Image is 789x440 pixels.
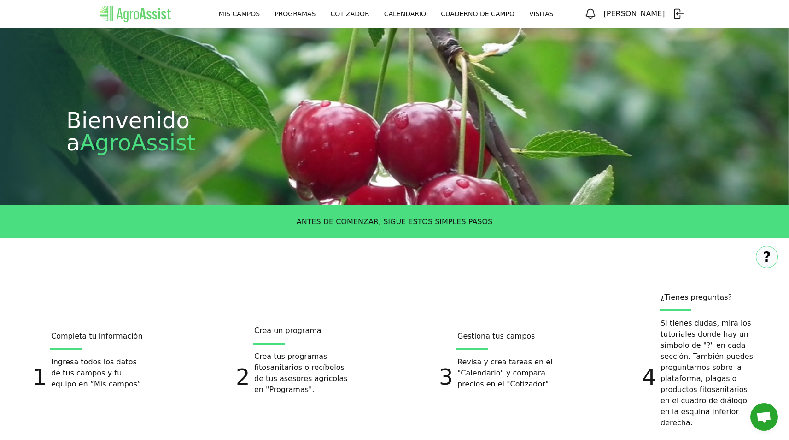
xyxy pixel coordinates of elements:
img: AgroAssist [100,6,171,22]
p: 4 [642,349,649,371]
a: PROGRAMAS [267,6,323,22]
a: CALENDARIO [377,6,433,22]
p: ANTES DE COMENZAR, SIGUE ESTOS SIMPLES PASOS [297,216,493,227]
p: Revisa y crea tareas en el "Calendario" y compara precios en el "Cotizador" [457,357,553,390]
a: CUADERNO DE CAMPO [433,6,522,22]
p: AgroAssist [80,130,195,155]
a: Chat abierto [750,403,778,431]
p: Completa tu información [51,331,147,342]
button: ? [756,246,778,268]
p: 1 [33,349,40,371]
p: Crea un programa [254,325,350,336]
p: ¿Tienes preguntas? [660,292,756,303]
h3: [PERSON_NAME] [603,8,666,20]
a: MIS CAMPOS [211,6,267,22]
p: 3 [439,349,446,371]
p: 2 [236,349,243,371]
a: VISITAS [522,6,561,22]
span: ? [763,249,771,265]
p: Ingresa todos los datos de tus campos y tu equipo en “Mis campos” [51,357,147,390]
p: Gestiona tus campos [457,331,553,342]
p: Bienvenido a [66,107,190,155]
p: Si tienes dudas, mira los tutoriales donde hay un símbolo de "?" en cada sección. También puedes ... [660,318,756,428]
p: Crea tus programas fitosanitarios o recíbelos de tus asesores agrícolas en "Programas". [254,351,350,395]
a: COTIZADOR [323,6,377,22]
